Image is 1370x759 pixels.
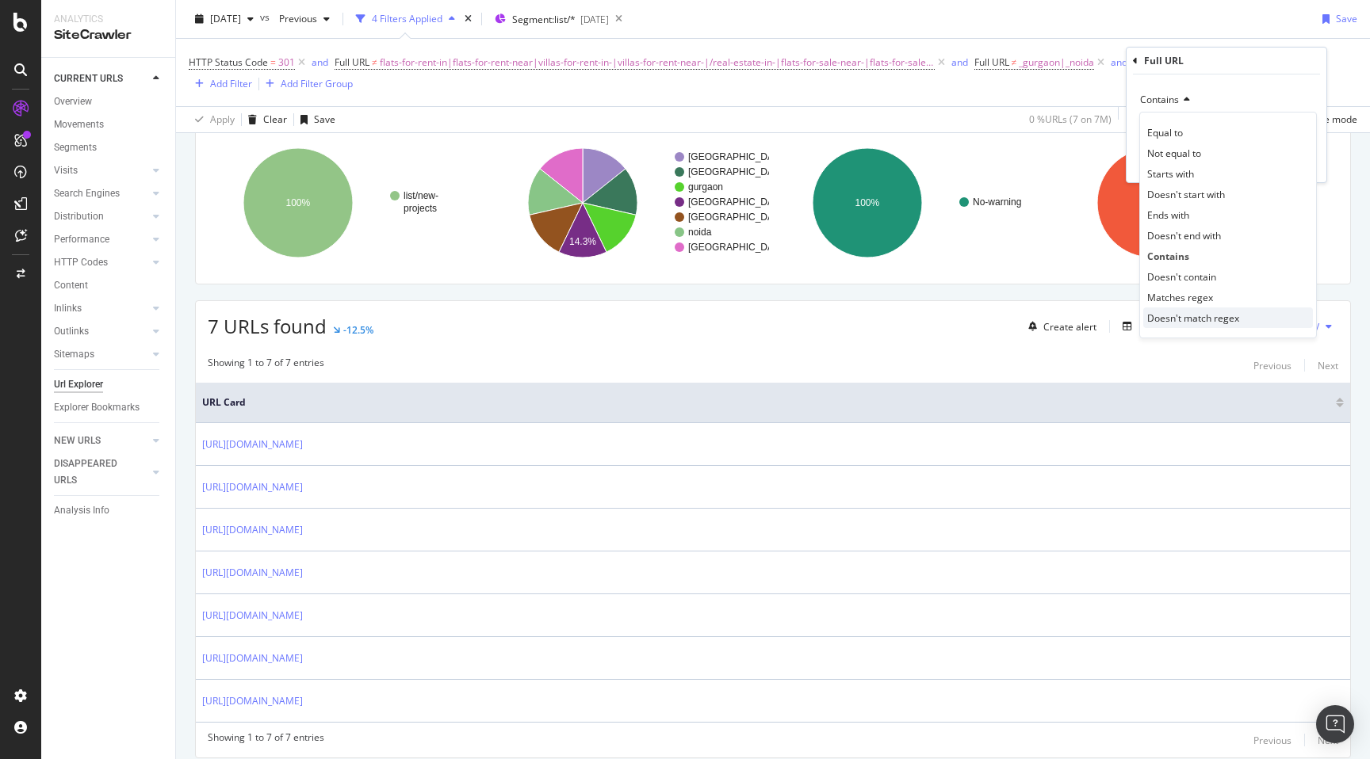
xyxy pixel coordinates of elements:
[54,71,123,87] div: CURRENT URLS
[372,55,377,69] span: ≠
[189,107,235,132] button: Apply
[210,77,252,90] div: Add Filter
[1019,51,1094,74] span: _gurgaon|_noida
[54,502,109,519] div: Analysis Info
[54,277,164,294] a: Content
[54,277,88,294] div: Content
[54,185,120,202] div: Search Engines
[1253,356,1292,375] button: Previous
[278,51,295,74] span: 301
[270,55,276,69] span: =
[189,74,252,93] button: Add Filter
[54,300,148,317] a: Inlinks
[202,608,303,624] a: [URL][DOMAIN_NAME]
[1336,12,1357,25] div: Save
[286,197,311,208] text: 100%
[404,203,437,214] text: projects
[1111,55,1127,69] div: and
[688,181,723,193] text: gurgaon
[210,113,235,126] div: Apply
[189,55,268,69] span: HTTP Status Code
[372,12,442,25] div: 4 Filters Applied
[208,356,324,375] div: Showing 1 to 7 of 7 entries
[281,77,353,90] div: Add Filter Group
[1147,147,1201,160] span: Not equal to
[1147,188,1225,201] span: Doesn't start with
[1253,359,1292,372] div: Previous
[1012,55,1017,69] span: ≠
[202,565,303,581] a: [URL][DOMAIN_NAME]
[54,231,148,248] a: Performance
[1147,126,1183,139] span: Equal to
[951,55,968,69] div: and
[1147,250,1189,263] span: Contains
[54,399,164,416] a: Explorer Bookmarks
[54,139,97,156] div: Segments
[1318,359,1338,372] div: Next
[208,313,327,339] span: 7 URLs found
[1022,314,1096,339] button: Create alert
[380,51,935,74] span: flats-for-rent-in|flats-for-rent-near|villas-for-rent-in-|villas-for-rent-near-|/real-estate-in-|...
[202,522,303,538] a: [URL][DOMAIN_NAME]
[312,55,328,69] div: and
[1111,55,1127,70] button: and
[259,74,353,93] button: Add Filter Group
[54,323,89,340] div: Outlinks
[461,11,475,27] div: times
[263,113,287,126] div: Clear
[335,55,369,69] span: Full URL
[1253,734,1292,747] div: Previous
[1253,730,1292,749] button: Previous
[404,190,438,201] text: list/new-
[202,650,303,666] a: [URL][DOMAIN_NAME]
[54,346,94,363] div: Sitemaps
[54,456,148,489] a: DISAPPEARED URLS
[54,231,109,248] div: Performance
[54,26,163,44] div: SiteCrawler
[54,208,148,225] a: Distribution
[54,116,104,133] div: Movements
[54,376,164,393] a: Url Explorer
[312,55,328,70] button: and
[777,134,1054,272] svg: A chart.
[54,456,134,489] div: DISAPPEARED URLS
[54,162,148,179] a: Visits
[54,433,148,449] a: NEW URLS
[1043,320,1096,334] div: Create alert
[54,346,148,363] a: Sitemaps
[1138,320,1216,334] div: Manage Columns
[54,93,164,110] a: Overview
[688,151,787,162] text: [GEOGRAPHIC_DATA]
[1147,229,1221,242] span: Doesn't end with
[688,166,787,177] text: [GEOGRAPHIC_DATA]
[343,323,373,337] div: -12.5%
[855,197,880,208] text: 100%
[54,139,164,156] a: Segments
[54,185,148,202] a: Search Engines
[54,208,104,225] div: Distribution
[492,134,769,272] div: A chart.
[1147,167,1194,181] span: Starts with
[688,212,787,223] text: [GEOGRAPHIC_DATA]
[1062,134,1338,272] div: A chart.
[512,13,576,26] span: Segment: list/*
[260,10,273,24] span: vs
[202,395,1332,410] span: URL Card
[688,196,787,208] text: [GEOGRAPHIC_DATA]
[1147,208,1189,222] span: Ends with
[54,323,148,340] a: Outlinks
[54,254,108,271] div: HTTP Codes
[208,134,484,272] div: A chart.
[242,107,287,132] button: Clear
[54,71,148,87] a: CURRENT URLS
[54,300,82,317] div: Inlinks
[54,376,103,393] div: Url Explorer
[54,254,148,271] a: HTTP Codes
[273,12,317,25] span: Previous
[189,6,260,32] button: [DATE]
[1147,311,1239,325] span: Doesn't match regex
[202,437,303,452] a: [URL][DOMAIN_NAME]
[54,433,101,449] div: NEW URLS
[1316,6,1357,32] button: Save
